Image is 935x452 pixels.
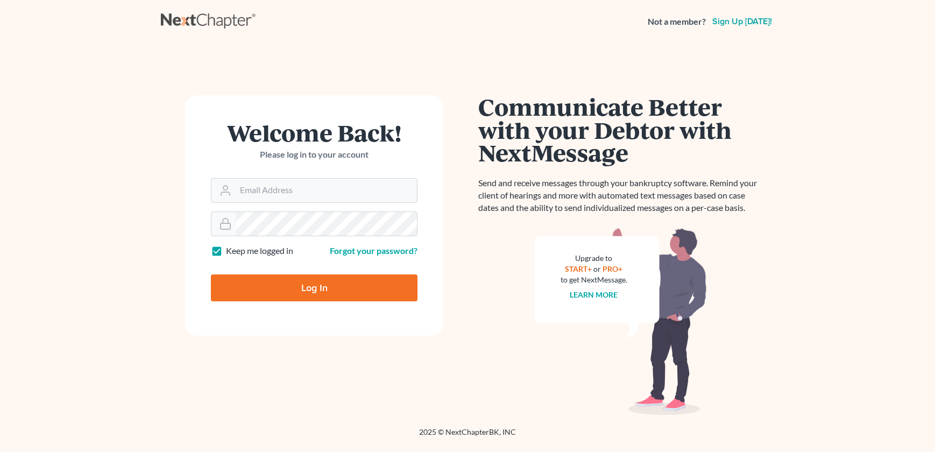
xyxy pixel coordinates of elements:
label: Keep me logged in [226,245,293,257]
a: Learn more [570,290,618,299]
div: Upgrade to [561,253,627,264]
a: Sign up [DATE]! [710,17,774,26]
img: nextmessage_bg-59042aed3d76b12b5cd301f8e5b87938c9018125f34e5fa2b7a6b67550977c72.svg [535,227,707,415]
h1: Welcome Back! [211,121,417,144]
p: Please log in to your account [211,149,417,161]
a: Forgot your password? [330,245,417,256]
input: Log In [211,274,417,301]
a: START+ [565,264,592,273]
strong: Not a member? [648,16,706,28]
div: 2025 © NextChapterBK, INC [161,427,774,446]
span: or [594,264,601,273]
div: to get NextMessage. [561,274,627,285]
p: Send and receive messages through your bankruptcy software. Remind your client of hearings and mo... [478,177,763,214]
h1: Communicate Better with your Debtor with NextMessage [478,95,763,164]
input: Email Address [236,179,417,202]
a: PRO+ [603,264,623,273]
